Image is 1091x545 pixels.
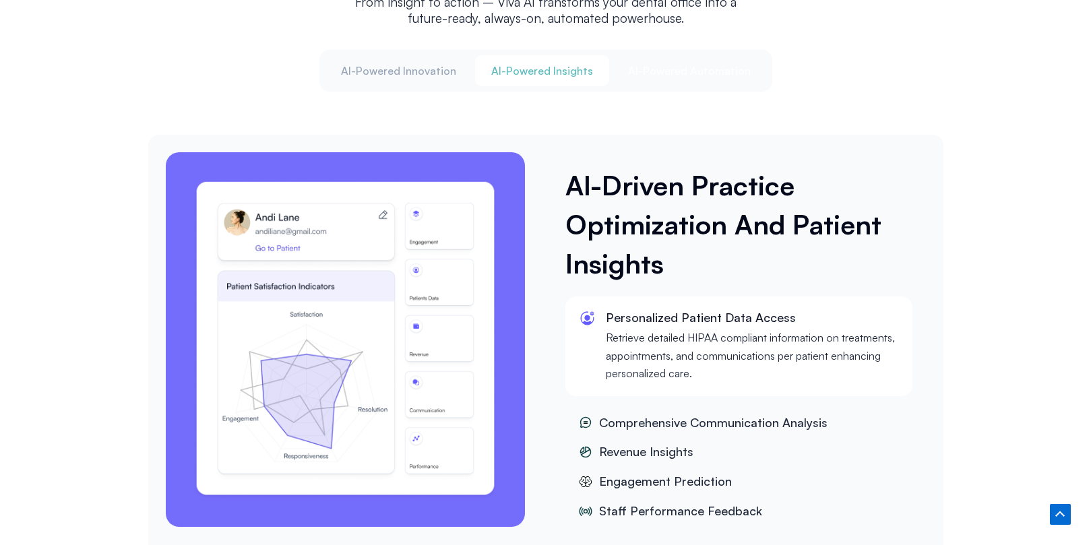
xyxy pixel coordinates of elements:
span: Personalized Patient Data Access [606,310,796,325]
span: Al-Powered Innovation [341,63,456,78]
span: Al-Powered Automation [628,63,751,78]
span: Al-Powered Insights [491,63,593,78]
span: Staff Performance Feedback [596,501,762,521]
span: Revenue Insights [596,442,693,462]
h3: Al-Driven Practice Optimization And Patient Insights [565,166,919,283]
p: Retrieve detailed HIPAA compliant information on treatments, appointments, and communications per... [606,329,899,382]
span: Engagement Prediction [596,472,732,492]
span: Comprehensive Communication Analysis [596,413,828,433]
